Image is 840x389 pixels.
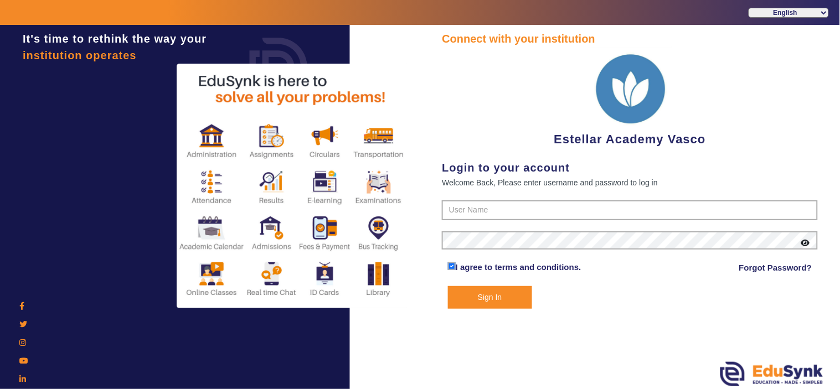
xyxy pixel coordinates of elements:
span: institution operates [23,49,137,61]
div: Estellar Academy Vasco [442,47,818,148]
a: I agree to terms and conditions. [456,262,581,272]
div: Connect with your institution [442,30,818,47]
div: Login to your account [442,159,818,176]
button: Sign In [448,286,532,309]
span: It's time to rethink the way your [23,33,207,45]
img: edusynk.png [720,362,823,386]
a: Forgot Password? [739,261,812,274]
img: 08b807eb-acd5-414f-ab3c-7b54507fdabd [589,47,672,130]
input: User Name [442,200,818,220]
div: Welcome Back, Please enter username and password to log in [442,176,818,189]
img: login2.png [177,64,409,308]
img: login.png [237,25,320,108]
